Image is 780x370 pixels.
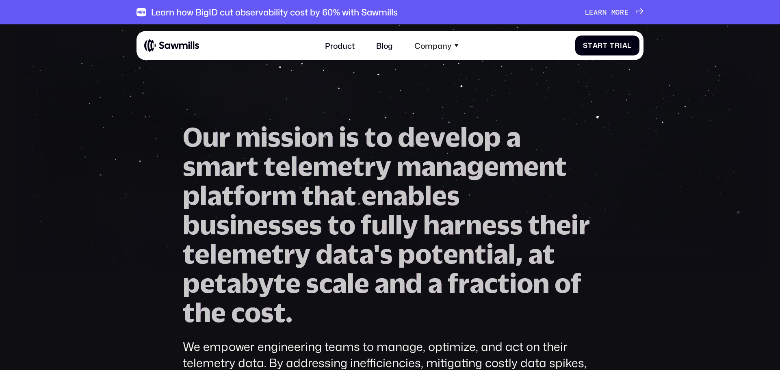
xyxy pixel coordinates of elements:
span: o [339,210,355,239]
span: t [347,239,359,268]
span: s [497,210,510,239]
span: n [237,210,253,239]
span: l [347,268,354,297]
span: l [627,41,632,50]
span: u [371,210,388,239]
span: a [594,8,598,16]
span: d [316,239,333,268]
span: t [222,180,234,210]
span: a [393,180,407,210]
span: i [509,268,517,297]
span: n [466,210,482,239]
span: l [395,210,403,239]
span: T [610,41,615,50]
span: t [474,239,486,268]
span: e [253,210,268,239]
span: h [195,297,211,327]
span: n [533,268,549,297]
span: r [364,151,376,180]
span: i [230,210,237,239]
span: e [257,239,272,268]
span: n [539,151,555,180]
span: l [210,239,217,268]
span: y [376,151,391,180]
span: n [458,239,474,268]
span: ' [374,239,380,268]
span: p [484,122,501,151]
span: c [319,268,332,297]
span: e [286,268,301,297]
span: n [317,122,334,151]
span: a [440,210,454,239]
span: m [396,151,421,180]
span: v [430,122,445,151]
span: e [200,268,215,297]
span: t [327,210,339,239]
a: Product [319,35,361,56]
span: r [578,210,590,239]
span: s [306,268,319,297]
span: s [510,210,523,239]
span: a [375,268,389,297]
a: Learnmore [585,8,643,16]
span: l [388,210,395,239]
span: u [202,122,219,151]
span: i [339,122,346,151]
span: a [359,239,374,268]
span: t [603,41,608,50]
span: a [332,268,347,297]
span: i [486,239,494,268]
span: t [431,239,443,268]
span: d [405,268,422,297]
span: O [183,122,202,151]
span: r [219,122,230,151]
span: n [377,180,393,210]
span: m [196,151,221,180]
span: c [231,297,245,327]
span: t [344,180,356,210]
span: t [353,151,364,180]
span: t [183,297,195,327]
span: e [445,122,460,151]
span: t [302,180,314,210]
span: a [330,180,344,210]
span: e [362,180,377,210]
span: o [615,8,620,16]
span: a [207,180,222,210]
span: r [284,239,295,268]
span: m [272,180,297,210]
span: e [294,210,309,239]
span: r [235,151,247,180]
span: s [217,210,230,239]
span: s [447,180,460,210]
span: p [183,180,200,210]
span: r [620,8,624,16]
span: h [540,210,556,239]
span: i [294,122,301,151]
span: t [247,151,258,180]
div: Learn how BigID cut observability cost by 60% with Sawmills [151,7,398,17]
span: e [338,151,353,180]
span: t [588,41,593,50]
span: t [543,239,555,268]
span: m [232,239,257,268]
span: p [183,268,200,297]
span: y [295,239,310,268]
span: L [585,8,589,16]
span: a [452,151,467,180]
span: t [274,268,286,297]
span: a [470,268,484,297]
span: i [260,122,268,151]
span: i [571,210,578,239]
span: s [261,297,274,327]
span: e [482,210,497,239]
span: b [407,180,425,210]
span: . [286,297,292,327]
span: e [624,8,629,16]
span: o [517,268,533,297]
span: t [498,268,509,297]
a: Blog [370,35,399,56]
span: m [313,151,338,180]
span: o [468,122,484,151]
span: e [443,239,458,268]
